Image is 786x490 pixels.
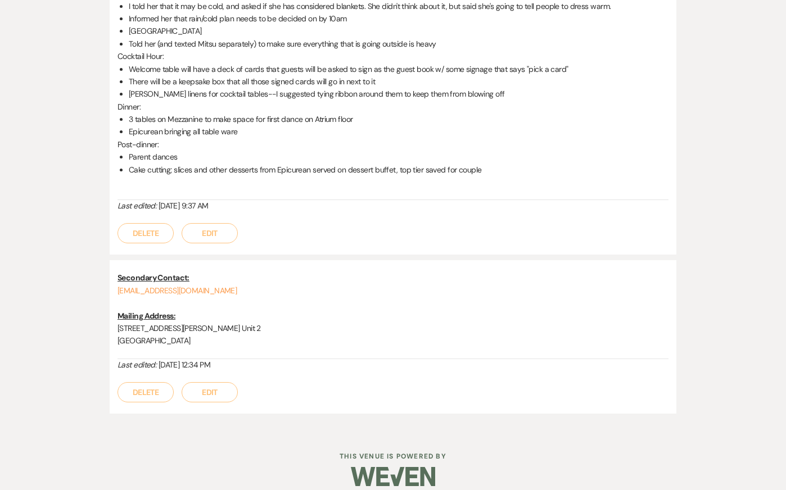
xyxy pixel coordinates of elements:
[182,223,238,243] button: Edit
[129,88,668,100] li: [PERSON_NAME] linens for cocktail tables--I suggested tying ribbon around them to keep them from ...
[129,151,668,163] li: Parent dances
[129,12,668,25] li: Informed her that rain/cold plan needs to be decided on by 10am
[118,382,174,402] button: Delete
[118,359,668,371] div: [DATE] 12:34 PM
[118,322,668,334] p: [STREET_ADDRESS][PERSON_NAME] Unit 2
[129,125,668,138] li: Epicurean bringing all table ware
[118,360,156,370] i: Last edited:
[118,311,175,321] u: Mailing Address:
[129,38,668,50] li: Told her (and texted Mitsu separately) to make sure everything that is going outside is heavy
[129,25,668,37] li: [GEOGRAPHIC_DATA]
[118,101,668,113] p: Dinner:
[118,223,174,243] button: Delete
[118,201,156,211] i: Last edited:
[129,113,668,125] li: 3 tables on Mezzanine to make space for first dance on Atrium floor
[118,334,668,347] p: [GEOGRAPHIC_DATA]
[118,50,668,62] p: Cocktail Hour:
[129,63,668,75] li: Welcome table will have a deck of cards that guests will be asked to sign as the guest book w/ so...
[129,164,668,176] li: Cake cutting; slices and other desserts from Epicurean served on dessert buffet, top tier saved f...
[118,200,668,212] div: [DATE] 9:37 AM
[129,75,668,88] li: There will be a keepsake box that all those signed cards will go in next to it
[118,285,237,296] a: [EMAIL_ADDRESS][DOMAIN_NAME]
[182,382,238,402] button: Edit
[118,273,189,283] u: Secondary Contact:
[118,138,668,151] p: Post-dinner:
